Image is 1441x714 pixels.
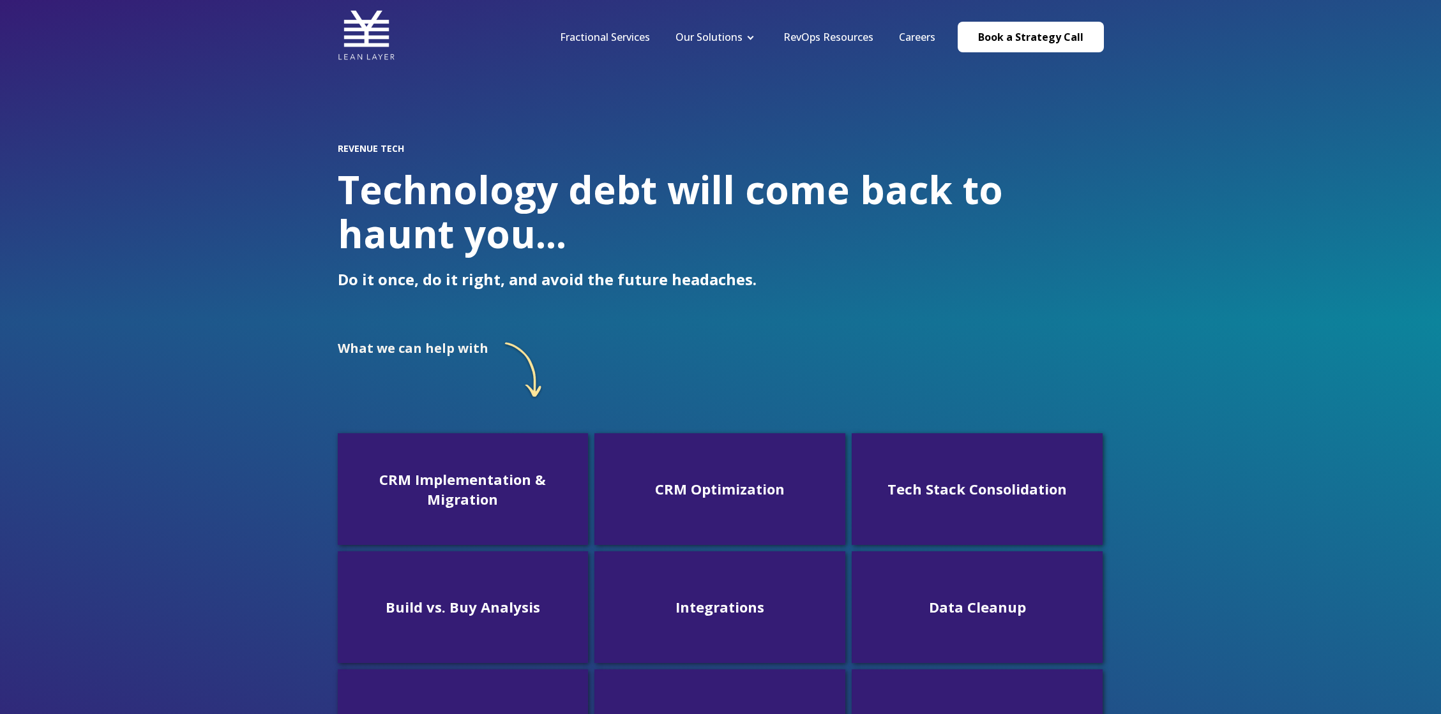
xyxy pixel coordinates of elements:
a: Our Solutions [675,30,743,44]
h3: CRM Optimization [605,479,835,499]
a: RevOps Resources [783,30,873,44]
h3: CRM Implementation & Migration [348,470,578,509]
h1: Technology debt will come back to haunt you... [338,168,1104,256]
h2: What we can help with [338,341,488,355]
a: Book a Strategy Call [958,22,1104,52]
img: Lean Layer Logo [338,6,395,64]
a: Fractional Services [560,30,650,44]
h3: Tech Stack Consolidation [862,479,1092,499]
a: Careers [899,30,935,44]
h3: Integrations [605,597,835,617]
div: Navigation Menu [547,30,948,44]
p: Do it once, do it right, and avoid the future headaches. [338,271,1104,288]
h3: Build vs. Buy Analysis [348,597,578,617]
h3: Data Cleanup [862,597,1092,617]
h2: REVENUE TECH [338,144,1104,154]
